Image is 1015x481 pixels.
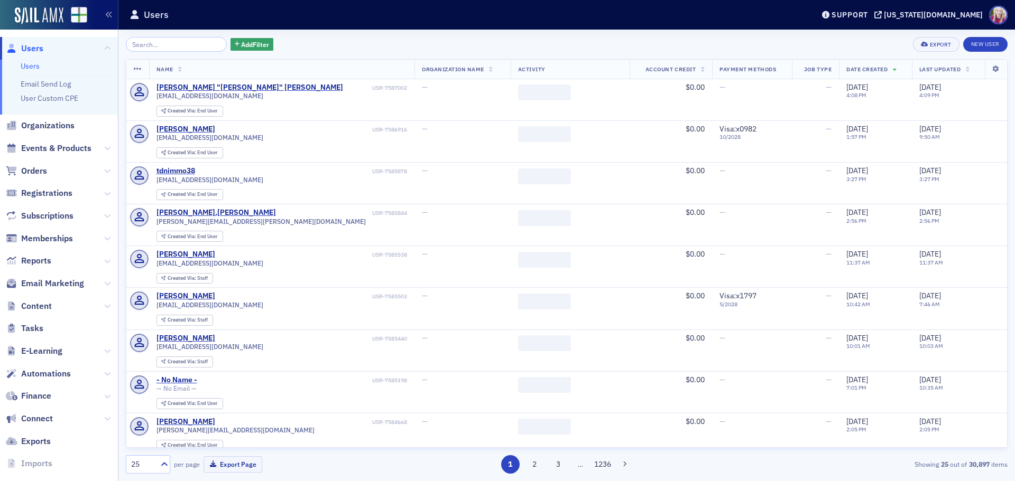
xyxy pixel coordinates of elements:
div: End User [168,108,218,114]
div: USR-7585503 [217,293,407,300]
span: ‌ [518,294,571,309]
div: [PERSON_NAME].[PERSON_NAME] [156,208,276,218]
div: USR-7585440 [217,335,407,342]
span: Orders [21,165,47,177]
span: — [422,124,428,134]
span: [DATE] [919,291,941,300]
span: $0.00 [686,208,705,217]
span: [DATE] [919,166,941,175]
span: $0.00 [686,375,705,384]
span: Job Type [804,65,832,73]
a: Memberships [6,233,73,244]
div: USR-7585538 [217,251,407,258]
span: — [719,166,725,175]
div: [PERSON_NAME] [156,250,215,259]
h1: Users [144,8,169,21]
span: [DATE] [919,124,941,134]
span: [DATE] [919,249,941,259]
span: [DATE] [846,166,868,175]
span: $0.00 [686,166,705,175]
a: User Custom CPE [21,93,78,103]
img: SailAMX [71,7,87,23]
time: 10:35 AM [919,384,943,391]
span: ‌ [518,377,571,393]
div: USR-7584668 [217,419,407,426]
span: Created Via : [168,441,197,448]
span: [EMAIL_ADDRESS][DOMAIN_NAME] [156,134,263,142]
a: Connect [6,413,53,425]
a: Exports [6,436,51,447]
div: USR-7587002 [345,84,407,91]
a: Events & Products [6,143,91,154]
button: 2 [525,455,543,474]
div: Created Via: End User [156,440,223,451]
span: — [826,124,832,134]
div: Staff [168,317,208,323]
a: [PERSON_NAME] [156,334,215,343]
a: SailAMX [15,7,63,24]
div: [PERSON_NAME] [156,417,215,427]
span: [DATE] [846,333,868,343]
span: $0.00 [686,417,705,426]
div: USR-7585878 [197,168,407,175]
button: AddFilter [230,38,274,51]
span: ‌ [518,419,571,435]
div: End User [168,150,218,156]
span: Organization Name [422,65,484,73]
span: — [826,333,832,343]
span: — [422,417,428,426]
span: Tasks [21,323,43,334]
a: tdnimmo38 [156,166,195,176]
span: Users [21,43,43,54]
span: [PERSON_NAME][EMAIL_ADDRESS][PERSON_NAME][DOMAIN_NAME] [156,218,366,225]
span: — [422,333,428,343]
span: Account Credit [645,65,696,73]
span: — [422,291,428,300]
span: Visa : x0982 [719,124,756,134]
span: Organizations [21,120,75,131]
span: 10 / 2028 [719,134,784,140]
span: — [826,375,832,384]
time: 2:05 PM [919,426,939,433]
a: Content [6,300,52,312]
time: 10:03 AM [919,342,943,350]
span: $0.00 [686,249,705,259]
time: 3:27 PM [919,175,939,183]
span: — [422,82,428,92]
a: Email Send Log [21,79,71,89]
span: 5 / 2028 [719,301,784,308]
button: 3 [549,455,568,474]
span: Registrations [21,187,72,199]
span: [DATE] [846,417,868,426]
div: Created Via: End User [156,106,223,117]
span: Add Filter [241,40,269,49]
div: End User [168,442,218,448]
button: 1 [501,455,520,474]
span: Payment Methods [719,65,776,73]
span: Events & Products [21,143,91,154]
span: — [719,333,725,343]
a: [PERSON_NAME] [156,291,215,301]
a: View Homepage [63,7,87,25]
time: 10:42 AM [846,300,870,308]
div: [US_STATE][DOMAIN_NAME] [884,10,983,20]
span: — No Email — [156,384,197,392]
span: Created Via : [168,233,197,240]
span: [PERSON_NAME][EMAIL_ADDRESS][DOMAIN_NAME] [156,426,315,434]
label: per page [174,459,200,469]
a: - No Name - [156,375,197,385]
a: [PERSON_NAME] [156,125,215,134]
span: — [422,166,428,175]
span: — [826,417,832,426]
span: [DATE] [919,208,941,217]
div: Support [832,10,868,20]
span: Exports [21,436,51,447]
a: Registrations [6,187,72,199]
button: Export [913,37,959,52]
div: Staff [168,359,208,365]
span: ‌ [518,335,571,351]
span: [DATE] [919,333,941,343]
span: Created Via : [168,400,197,407]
